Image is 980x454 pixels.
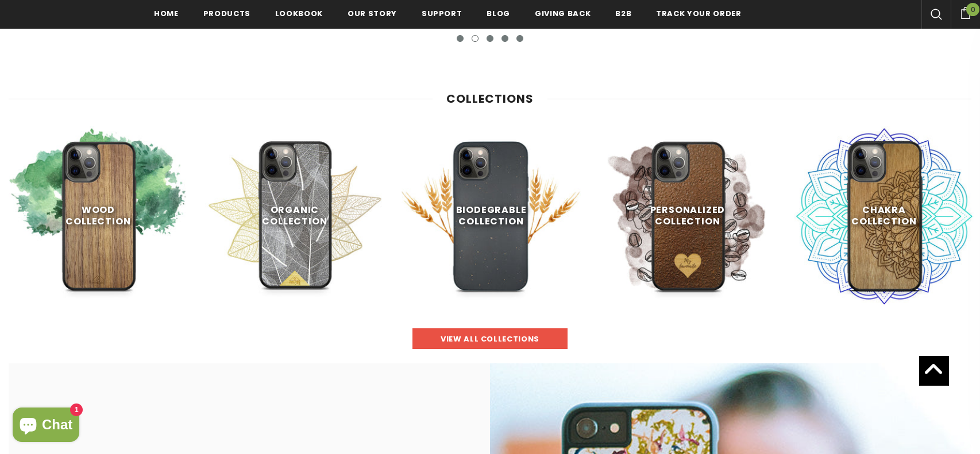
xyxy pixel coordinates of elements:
button: 1 [457,35,464,42]
span: 0 [966,3,979,16]
span: Blog [487,8,510,19]
span: Products [203,8,250,19]
button: 3 [487,35,493,42]
span: Lookbook [275,8,323,19]
button: 4 [501,35,508,42]
span: Track your order [656,8,741,19]
a: 0 [951,5,980,19]
button: 2 [472,35,479,42]
span: view all collections [441,333,539,344]
span: Home [154,8,179,19]
button: 5 [516,35,523,42]
span: Our Story [348,8,397,19]
span: Giving back [535,8,591,19]
a: view all collections [412,328,568,349]
inbox-online-store-chat: Shopify online store chat [9,408,83,445]
span: support [422,8,462,19]
span: Collections [446,91,534,107]
span: B2B [615,8,631,19]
